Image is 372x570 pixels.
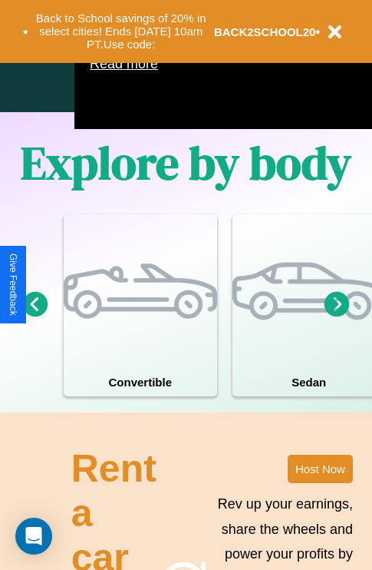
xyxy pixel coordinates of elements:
[28,8,214,55] button: Back to School savings of 20% in select cities! Ends [DATE] 10am PT.Use code:
[15,518,52,555] div: Open Intercom Messenger
[214,25,316,38] b: BACK2SCHOOL20
[8,254,18,316] div: Give Feedback
[64,368,217,396] h4: Convertible
[21,131,351,194] h1: Explore by body
[288,455,353,483] button: Host Now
